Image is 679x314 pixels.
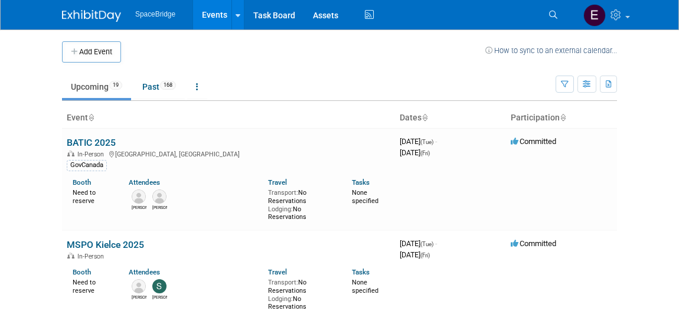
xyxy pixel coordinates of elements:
[511,239,556,248] span: Committed
[400,239,437,248] span: [DATE]
[88,113,94,122] a: Sort by Event Name
[152,279,167,293] img: Stella Gelerman
[67,149,390,158] div: [GEOGRAPHIC_DATA], [GEOGRAPHIC_DATA]
[435,239,437,248] span: -
[62,41,121,63] button: Add Event
[73,178,91,187] a: Booth
[132,279,146,293] img: David Gelerman
[73,276,111,295] div: Need to reserve
[485,46,617,55] a: How to sync to an external calendar...
[109,81,122,90] span: 19
[133,76,185,98] a: Past168
[511,137,556,146] span: Committed
[160,81,176,90] span: 168
[67,239,144,250] a: MSPO Kielce 2025
[129,178,160,187] a: Attendees
[420,139,433,145] span: (Tue)
[152,204,167,211] div: Victor Yeung
[420,252,430,259] span: (Fri)
[73,268,91,276] a: Booth
[268,276,334,311] div: No Reservations No Reservations
[583,4,606,27] img: Elizabeth Gelerman
[420,241,433,247] span: (Tue)
[435,137,437,146] span: -
[77,151,107,158] span: In-Person
[152,293,167,300] div: Stella Gelerman
[62,10,121,22] img: ExhibitDay
[62,108,395,128] th: Event
[400,148,430,157] span: [DATE]
[352,178,370,187] a: Tasks
[352,279,378,295] span: None specified
[352,189,378,205] span: None specified
[400,250,430,259] span: [DATE]
[268,205,293,213] span: Lodging:
[268,295,293,303] span: Lodging:
[506,108,617,128] th: Participation
[152,189,167,204] img: Victor Yeung
[268,189,298,197] span: Transport:
[73,187,111,205] div: Need to reserve
[132,204,146,211] div: Raj Malik
[67,253,74,259] img: In-Person Event
[268,268,287,276] a: Travel
[132,189,146,204] img: Raj Malik
[268,178,287,187] a: Travel
[129,268,160,276] a: Attendees
[268,279,298,286] span: Transport:
[395,108,506,128] th: Dates
[560,113,566,122] a: Sort by Participation Type
[62,76,131,98] a: Upcoming19
[352,268,370,276] a: Tasks
[268,187,334,221] div: No Reservations No Reservations
[135,10,175,18] span: SpaceBridge
[422,113,427,122] a: Sort by Start Date
[400,137,437,146] span: [DATE]
[67,137,116,148] a: BATIC 2025
[77,253,107,260] span: In-Person
[67,160,107,171] div: GovCanada
[132,293,146,300] div: David Gelerman
[420,150,430,156] span: (Fri)
[67,151,74,156] img: In-Person Event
